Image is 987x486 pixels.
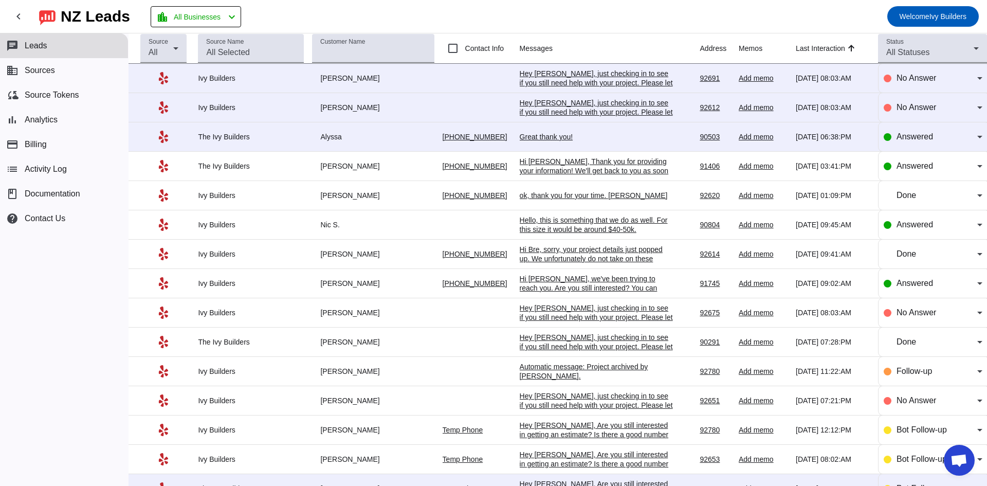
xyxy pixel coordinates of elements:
div: Add memo [739,367,788,376]
span: Answered [897,220,933,229]
mat-icon: Yelp [157,160,170,172]
span: Answered [897,132,933,141]
th: Messages [520,33,700,64]
div: [DATE] 09:45:AM [796,220,870,229]
mat-icon: chat [6,40,19,52]
th: Memos [739,33,796,64]
div: Hi [PERSON_NAME], we've been trying to reach you. Are you still interested? You can reach us back... [520,274,674,302]
mat-icon: list [6,163,19,175]
mat-label: Source Name [206,39,244,45]
span: All Statuses [886,48,929,57]
div: [DATE] 07:21:PM [796,396,870,405]
div: [DATE] 07:28:PM [796,337,870,347]
div: Add memo [739,279,788,288]
mat-icon: Yelp [157,248,170,260]
div: Nic S. [312,220,434,229]
div: 91745 [700,279,730,288]
div: 92620 [700,191,730,200]
span: Bot Follow-up [897,425,947,434]
div: Ivy Builders [198,367,304,376]
div: Add memo [739,74,788,83]
div: 92651 [700,396,730,405]
span: book [6,188,19,200]
div: [PERSON_NAME] [312,308,434,317]
div: 90291 [700,337,730,347]
div: [DATE] 08:03:AM [796,103,870,112]
mat-icon: Yelp [157,277,170,290]
div: [PERSON_NAME] [312,367,434,376]
div: Hey [PERSON_NAME], just checking in to see if you still need help with your project. Please let m... [520,333,674,370]
div: [DATE] 01:09:PM [796,191,870,200]
div: Ivy Builders [198,279,304,288]
mat-icon: Yelp [157,336,170,348]
div: Hey [PERSON_NAME], just checking in to see if you still need help with your project. Please let m... [520,303,674,340]
a: Open chat [944,445,975,476]
div: 90804 [700,220,730,229]
div: Add memo [739,337,788,347]
label: Contact Info [463,43,504,53]
div: [PERSON_NAME] [312,425,434,435]
div: Add memo [739,103,788,112]
div: [DATE] 09:41:AM [796,249,870,259]
div: 92780 [700,425,730,435]
div: NZ Leads [61,9,130,24]
mat-icon: Yelp [157,453,170,465]
div: Automatic message: Project archived by [PERSON_NAME]. [520,362,674,381]
mat-icon: bar_chart [6,114,19,126]
div: [PERSON_NAME] [312,337,434,347]
mat-icon: chevron_left [226,11,238,23]
div: [DATE] 08:02:AM [796,455,870,464]
div: Ivy Builders [198,455,304,464]
mat-icon: business [6,64,19,77]
mat-icon: Yelp [157,72,170,84]
span: Welcome [900,12,929,21]
input: All Selected [206,46,296,59]
div: Ivy Builders [198,308,304,317]
div: 90503 [700,132,730,141]
div: [PERSON_NAME] [312,396,434,405]
div: Great thank you! [520,132,674,141]
span: Bot Follow-up [897,455,947,463]
span: Documentation [25,189,80,199]
div: Add memo [739,425,788,435]
span: No Answer [897,74,936,82]
div: [DATE] 09:02:AM [796,279,870,288]
mat-label: Status [886,39,904,45]
div: Ivy Builders [198,74,304,83]
mat-icon: chevron_left [12,10,25,23]
div: Add memo [739,308,788,317]
div: Add memo [739,220,788,229]
div: 92675 [700,308,730,317]
a: [PHONE_NUMBER] [443,191,507,200]
mat-icon: Yelp [157,307,170,319]
span: Analytics [25,115,58,124]
div: ok, thank you for your time. [PERSON_NAME] [520,191,674,200]
mat-icon: cloud_sync [6,89,19,101]
div: [PERSON_NAME] [312,191,434,200]
div: Add memo [739,161,788,171]
mat-icon: location_city [156,11,169,23]
mat-icon: help [6,212,19,225]
span: Billing [25,140,47,149]
span: Done [897,249,916,258]
span: Activity Log [25,165,67,174]
div: Ivy Builders [198,425,304,435]
span: Follow-up [897,367,932,375]
div: Hey [PERSON_NAME], just checking in to see if you still need help with your project. Please let m... [520,98,674,135]
div: [DATE] 12:12:PM [796,425,870,435]
span: All [149,48,158,57]
div: The Ivy Builders [198,161,304,171]
div: Ivy Builders [198,249,304,259]
mat-icon: Yelp [157,101,170,114]
div: Add memo [739,396,788,405]
span: All Businesses [174,10,221,24]
div: 91406 [700,161,730,171]
mat-icon: payment [6,138,19,151]
div: Hi Bre, sorry, your project details just popped up. We unfortunately do not take on these smaller... [520,245,674,273]
span: Leads [25,41,47,50]
div: Ivy Builders [198,191,304,200]
button: WelcomeIvy Builders [887,6,979,27]
div: [PERSON_NAME] [312,279,434,288]
mat-icon: Yelp [157,424,170,436]
div: The Ivy Builders [198,132,304,141]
